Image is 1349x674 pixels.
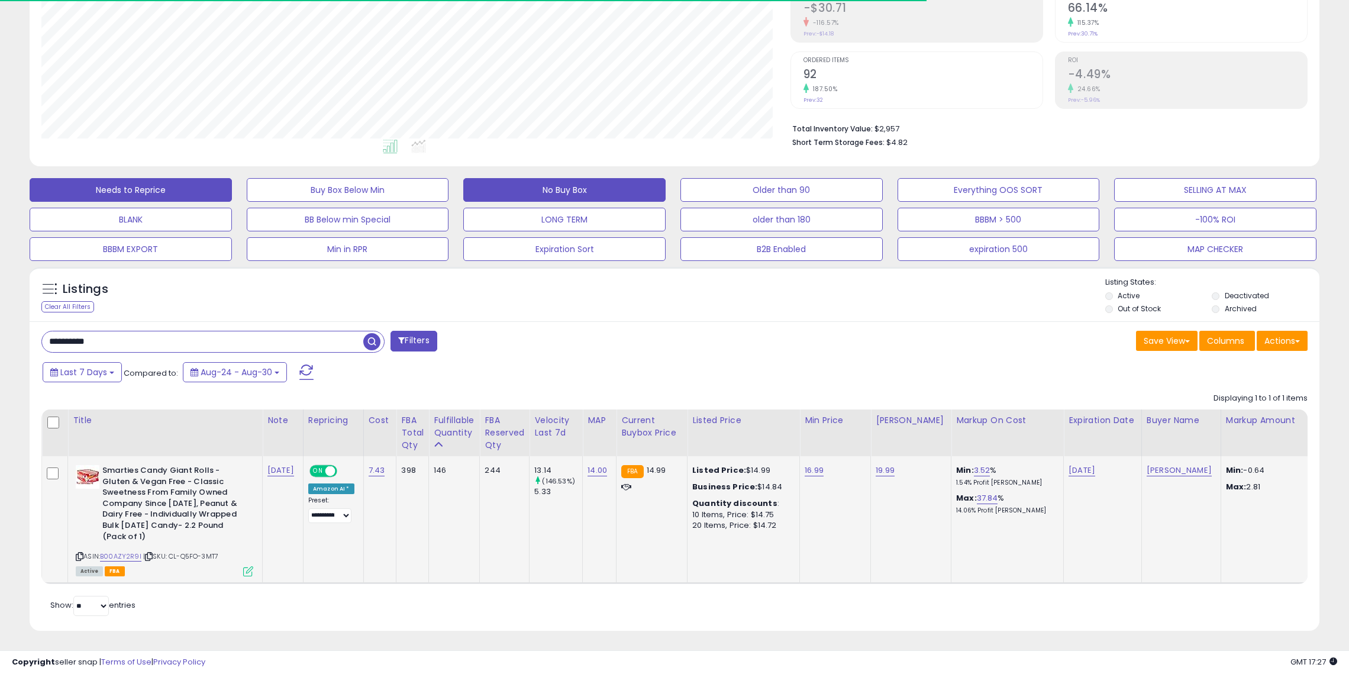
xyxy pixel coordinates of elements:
th: CSV column name: cust_attr_2_Expiration Date [1064,409,1142,456]
p: Listing States: [1105,277,1320,288]
b: Listed Price: [692,465,746,476]
span: Show: entries [50,599,135,611]
b: Total Inventory Value: [792,124,873,134]
div: 146 [434,465,470,476]
div: : [692,498,790,509]
label: Active [1118,291,1140,301]
button: BB Below min Special [247,208,449,231]
img: 51y+mo0u5SL._SL40_.jpg [76,465,99,489]
small: (146.53%) [542,476,575,486]
b: Quantity discounts [692,498,777,509]
a: 7.43 [369,465,385,476]
span: $4.82 [886,137,908,148]
div: 398 [401,465,419,476]
small: 115.37% [1073,18,1099,27]
strong: Min: [1226,465,1244,476]
button: Buy Box Below Min [247,178,449,202]
div: FBA Reserved Qty [485,414,524,452]
span: | SKU: CL-Q5FO-3MT7 [143,552,218,561]
button: Columns [1199,331,1255,351]
span: ROI [1068,57,1307,64]
button: Older than 90 [680,178,883,202]
div: seller snap | | [12,657,205,668]
div: 5.33 [534,486,582,497]
div: 10 Items, Price: $14.75 [692,509,790,520]
span: Compared to: [124,367,178,379]
button: Expiration Sort [463,237,666,261]
label: Deactivated [1225,291,1269,301]
button: No Buy Box [463,178,666,202]
div: Amazon AI * [308,483,354,494]
b: Business Price: [692,481,757,492]
a: 16.99 [805,465,824,476]
div: Title [73,414,257,427]
strong: Max: [1226,481,1247,492]
button: Everything OOS SORT [898,178,1100,202]
div: Preset: [308,496,354,523]
button: Last 7 Days [43,362,122,382]
small: Prev: -5.96% [1068,96,1100,104]
th: The percentage added to the cost of goods (COGS) that forms the calculator for Min & Max prices. [951,409,1064,456]
button: expiration 500 [898,237,1100,261]
h2: 92 [803,67,1043,83]
div: Buyer Name [1147,414,1216,427]
div: Markup on Cost [956,414,1058,427]
div: Cost [369,414,392,427]
button: Aug-24 - Aug-30 [183,362,287,382]
b: Min: [956,465,974,476]
div: Repricing [308,414,359,427]
a: B00AZY2R9I [100,552,141,562]
div: Clear All Filters [41,301,94,312]
h2: -$30.71 [803,1,1043,17]
div: Fulfillable Quantity [434,414,475,439]
p: 14.06% Profit [PERSON_NAME] [956,507,1054,515]
div: 244 [485,465,520,476]
button: LONG TERM [463,208,666,231]
button: B2B Enabled [680,237,883,261]
button: Needs to Reprice [30,178,232,202]
span: 2025-09-7 17:27 GMT [1290,656,1337,667]
button: Save View [1136,331,1198,351]
div: Markup Amount [1226,414,1328,427]
p: 1.54% Profit [PERSON_NAME] [956,479,1054,487]
a: 37.84 [977,492,998,504]
label: Archived [1225,304,1257,314]
button: BLANK [30,208,232,231]
li: $2,957 [792,121,1299,135]
small: 187.50% [809,85,838,93]
button: SELLING AT MAX [1114,178,1316,202]
strong: Copyright [12,656,55,667]
div: 20 Items, Price: $14.72 [692,520,790,531]
small: FBA [621,465,643,478]
span: Columns [1207,335,1244,347]
small: Prev: -$14.18 [803,30,834,37]
span: ON [311,466,325,476]
button: BBBM > 500 [898,208,1100,231]
h2: 66.14% [1068,1,1307,17]
a: 19.99 [876,465,895,476]
a: [DATE] [1069,465,1095,476]
div: Listed Price [692,414,795,427]
div: % [956,493,1054,515]
div: Expiration Date [1069,414,1137,427]
h2: -4.49% [1068,67,1307,83]
button: Actions [1257,331,1308,351]
small: 24.66% [1073,85,1100,93]
small: -116.57% [809,18,839,27]
small: Prev: 30.71% [1068,30,1098,37]
div: MAP [588,414,611,427]
h5: Listings [63,281,108,298]
th: CSV column name: cust_attr_4_Buyer Name [1141,409,1221,456]
a: Terms of Use [101,656,151,667]
span: Ordered Items [803,57,1043,64]
a: 3.52 [974,465,990,476]
span: OFF [335,466,354,476]
span: 14.99 [647,465,666,476]
span: FBA [105,566,125,576]
div: $14.99 [692,465,790,476]
b: Max: [956,492,977,504]
div: $14.84 [692,482,790,492]
b: Short Term Storage Fees: [792,137,885,147]
label: Out of Stock [1118,304,1161,314]
div: ASIN: [76,465,253,575]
